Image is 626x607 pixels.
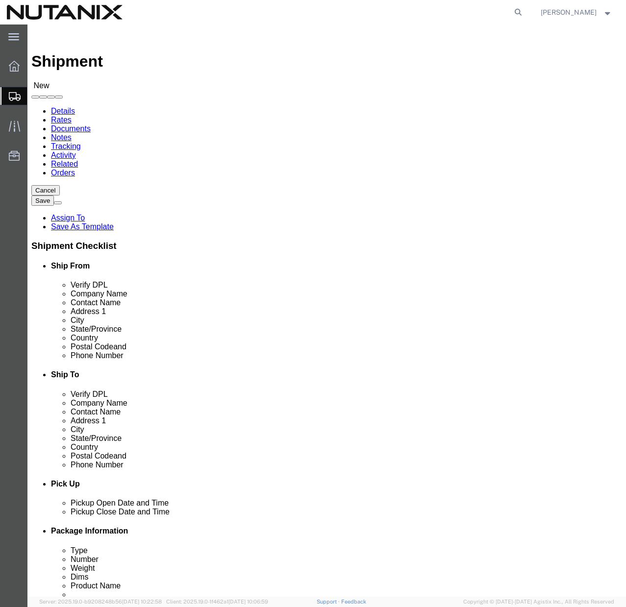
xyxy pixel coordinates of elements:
span: Client: 2025.19.0-1f462a1 [166,599,268,605]
iframe: FS Legacy Container [27,24,626,597]
a: Feedback [341,599,366,605]
span: Copyright © [DATE]-[DATE] Agistix Inc., All Rights Reserved [463,598,614,606]
img: logo [7,5,123,20]
span: [DATE] 10:22:58 [122,599,162,605]
span: [DATE] 10:06:59 [228,599,268,605]
span: Joseph Walden [541,7,597,18]
span: Server: 2025.19.0-b9208248b56 [39,599,162,605]
a: Support [317,599,341,605]
button: [PERSON_NAME] [540,6,613,18]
